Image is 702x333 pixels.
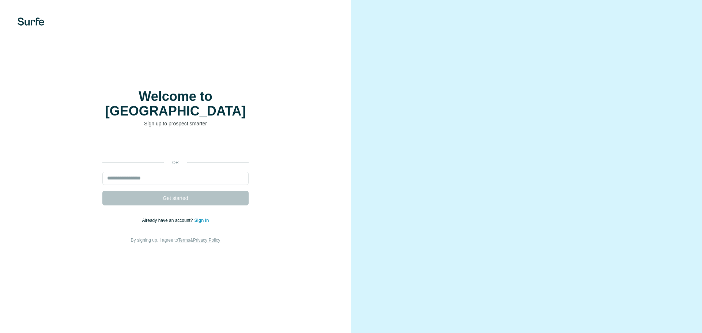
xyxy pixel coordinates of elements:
[142,218,195,223] span: Already have an account?
[102,89,249,118] h1: Welcome to [GEOGRAPHIC_DATA]
[18,18,44,26] img: Surfe's logo
[99,138,252,154] iframe: Sign in with Google Button
[193,238,220,243] a: Privacy Policy
[194,218,209,223] a: Sign in
[178,238,190,243] a: Terms
[164,159,187,166] p: or
[131,238,220,243] span: By signing up, I agree to &
[102,120,249,127] p: Sign up to prospect smarter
